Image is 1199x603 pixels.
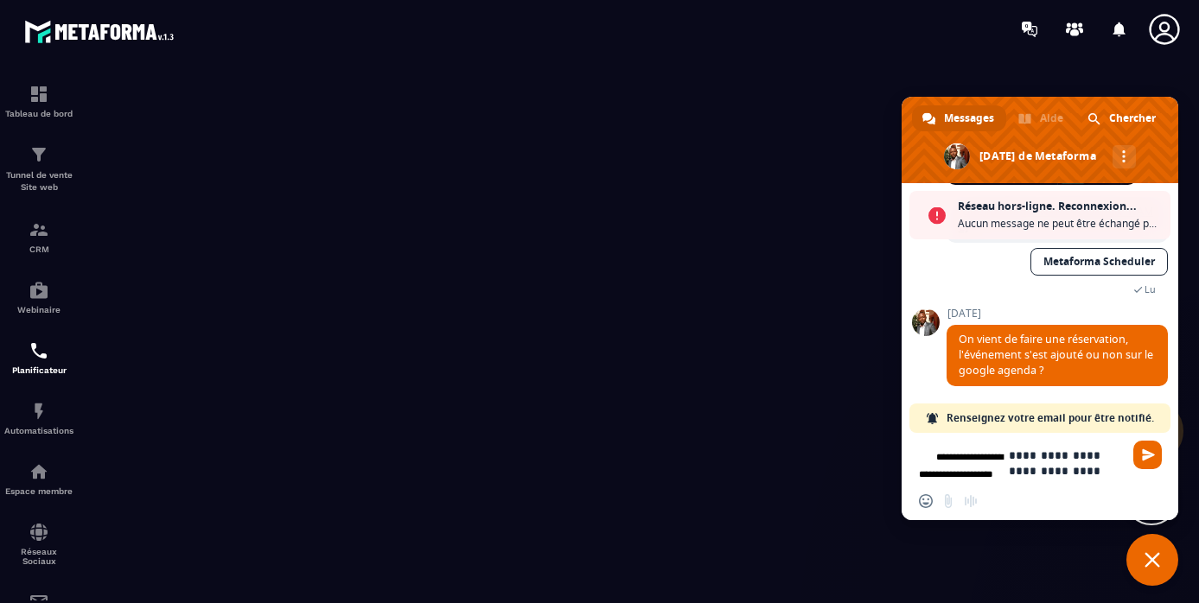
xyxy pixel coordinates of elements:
[1030,248,1168,276] a: Metaforma Scheduler
[4,448,73,509] a: automationsautomationsEspace membre
[1009,447,1123,479] textarea: Entrez votre message...
[29,219,49,240] img: formation
[4,267,73,327] a: automationsautomationsWebinaire
[29,144,49,165] img: formation
[1126,534,1178,586] div: Fermer le chat
[4,169,73,194] p: Tunnel de vente Site web
[4,327,73,388] a: schedulerschedulerPlanificateur
[29,340,49,361] img: scheduler
[4,131,73,206] a: formationformationTunnel de vente Site web
[947,403,1154,433] span: Renseignez votre email pour être notifié.
[4,388,73,448] a: automationsautomationsAutomatisations
[4,509,73,579] a: social-networksocial-networkRéseaux Sociaux
[958,215,1162,232] span: Aucun message ne peut être échangé pour le moment.
[1077,105,1168,131] div: Chercher
[4,206,73,267] a: formationformationCRM
[29,401,49,422] img: automations
[29,280,49,301] img: automations
[919,494,933,508] span: Insérer un emoji
[1109,105,1156,131] span: Chercher
[958,198,1162,215] span: Réseau hors-ligne. Reconnexion...
[944,105,994,131] span: Messages
[4,305,73,314] p: Webinaire
[912,105,1006,131] div: Messages
[4,426,73,435] p: Automatisations
[1133,441,1162,469] span: Envoyer
[29,84,49,105] img: formation
[959,332,1153,378] span: On vient de faire une réservation, l'événement s'est ajouté ou non sur le google agenda ?
[1113,145,1136,168] div: Autres canaux
[4,71,73,131] a: formationformationTableau de bord
[4,244,73,254] p: CRM
[4,486,73,496] p: Espace membre
[4,547,73,566] p: Réseaux Sociaux
[4,365,73,375] p: Planificateur
[24,16,180,48] img: logo
[4,109,73,118] p: Tableau de bord
[29,522,49,543] img: social-network
[1145,283,1156,295] span: Lu
[29,461,49,482] img: automations
[947,308,1168,320] span: [DATE]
